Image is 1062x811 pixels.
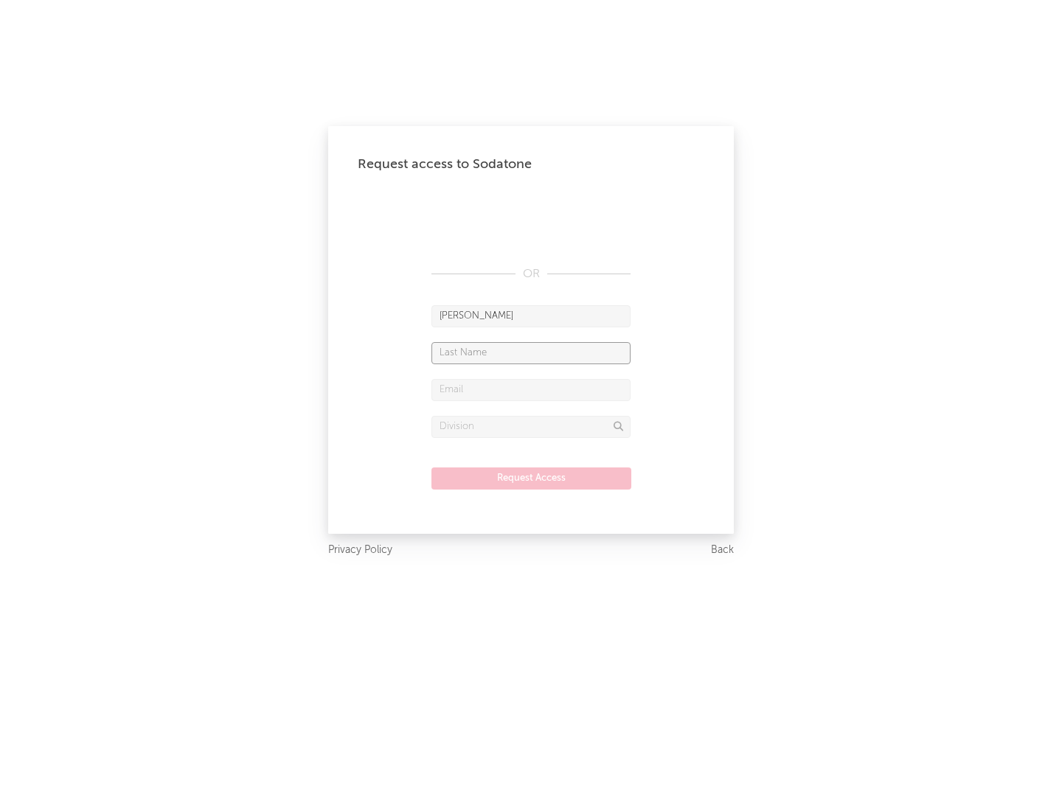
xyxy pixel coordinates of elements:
div: Request access to Sodatone [358,156,704,173]
a: Back [711,541,734,560]
div: OR [431,265,631,283]
input: Division [431,416,631,438]
input: Last Name [431,342,631,364]
a: Privacy Policy [328,541,392,560]
input: First Name [431,305,631,327]
input: Email [431,379,631,401]
button: Request Access [431,467,631,490]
